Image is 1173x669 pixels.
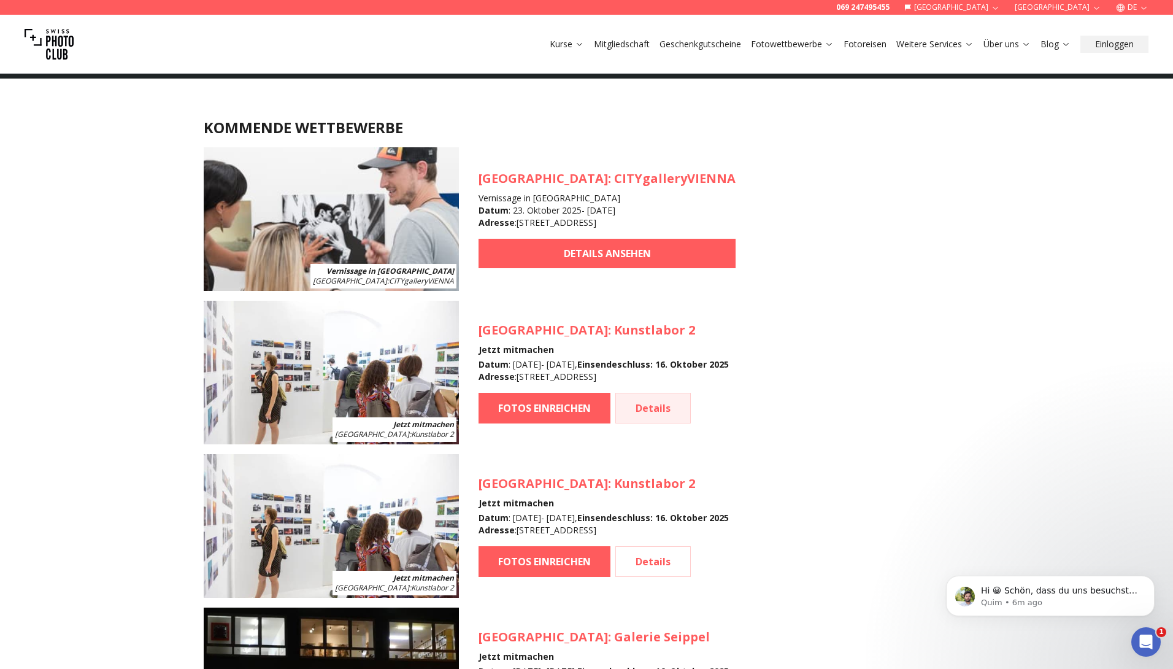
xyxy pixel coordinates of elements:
[335,582,409,593] span: [GEOGRAPHIC_DATA]
[479,524,515,536] b: Adresse
[204,454,459,598] img: SPC Photo Awards MÜNCHEN November 2025
[479,170,736,187] h3: : CITYgalleryVIENNA
[1036,36,1075,53] button: Blog
[615,393,691,423] a: Details
[479,322,608,338] span: [GEOGRAPHIC_DATA]
[844,38,886,50] a: Fotoreisen
[479,475,729,492] h3: : Kunstlabor 2
[983,38,1031,50] a: Über uns
[479,393,610,423] a: FOTOS EINREICHEN
[589,36,655,53] button: Mitgliedschaft
[577,358,729,370] b: Einsendeschluss : 16. Oktober 2025
[479,497,729,509] h4: Jetzt mitmachen
[479,358,509,370] b: Datum
[550,38,584,50] a: Kurse
[479,204,736,229] div: : 23. Oktober 2025 - [DATE] : [STREET_ADDRESS]
[545,36,589,53] button: Kurse
[313,276,387,286] span: [GEOGRAPHIC_DATA]
[479,475,608,492] span: [GEOGRAPHIC_DATA]
[1040,38,1071,50] a: Blog
[479,217,515,228] b: Adresse
[204,118,969,137] h2: KOMMENDE WETTBEWERBE
[479,371,515,382] b: Adresse
[204,301,459,444] img: SPC Photo Awards MÜNCHEN November 2025
[204,147,459,291] img: SPC Photo Awards WIEN Oktober 2025
[479,170,608,187] span: [GEOGRAPHIC_DATA]
[891,36,979,53] button: Weitere Services
[751,38,834,50] a: Fotowettbewerbe
[479,546,610,577] a: FOTOS EINREICHEN
[335,429,454,439] span: : Kunstlabor 2
[479,358,729,383] div: : [DATE] - [DATE] , : [STREET_ADDRESS]
[479,628,608,645] span: [GEOGRAPHIC_DATA]
[928,550,1173,636] iframe: Intercom notifications message
[393,419,454,430] b: Jetzt mitmachen
[393,573,454,583] b: Jetzt mitmachen
[836,2,890,12] a: 069 247495455
[615,546,691,577] a: Details
[896,38,974,50] a: Weitere Services
[979,36,1036,53] button: Über uns
[1080,36,1148,53] button: Einloggen
[25,20,74,69] img: Swiss photo club
[577,512,729,524] b: Einsendeschluss : 16. Oktober 2025
[594,38,650,50] a: Mitgliedschaft
[313,276,454,286] span: : CITYgalleryVIENNA
[479,651,729,663] h4: Jetzt mitmachen
[335,582,454,593] span: : Kunstlabor 2
[746,36,839,53] button: Fotowettbewerbe
[655,36,746,53] button: Geschenkgutscheine
[479,204,509,216] b: Datum
[479,239,736,268] a: DETAILS ANSEHEN
[479,512,509,524] b: Datum
[335,429,409,439] span: [GEOGRAPHIC_DATA]
[660,38,741,50] a: Geschenkgutscheine
[1131,627,1161,657] iframe: Intercom live chat
[479,322,729,339] h3: : Kunstlabor 2
[479,344,729,356] h4: Jetzt mitmachen
[326,266,454,276] b: Vernissage in [GEOGRAPHIC_DATA]
[479,512,729,536] div: : [DATE] - [DATE] , : [STREET_ADDRESS]
[1156,627,1166,637] span: 1
[479,192,736,204] h4: Vernissage in [GEOGRAPHIC_DATA]
[479,628,729,646] h3: : Galerie Seippel
[839,36,891,53] button: Fotoreisen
